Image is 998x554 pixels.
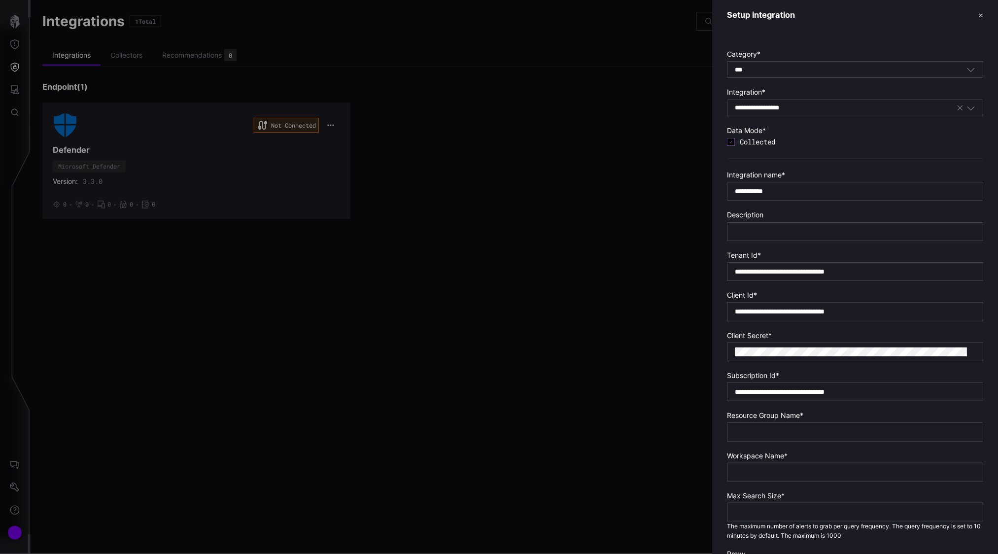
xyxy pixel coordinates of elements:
h3: Setup integration [727,10,795,20]
label: Resource Group Name * [727,411,983,420]
label: Tenant Id * [727,251,983,260]
label: Description [727,210,983,219]
span: The maximum number of alerts to grab per query frequency. The query frequency is set to 10 minute... [727,522,981,539]
span: Collected [740,138,983,146]
label: Client Secret * [727,331,983,340]
button: ✕ [978,10,983,20]
label: Data Mode * [727,126,983,135]
button: Toggle options menu [966,65,975,74]
label: Max Search Size * [727,491,983,500]
button: Clear selection [956,104,964,112]
label: Subscription Id * [727,371,983,380]
button: Toggle options menu [966,104,975,112]
label: Integration name * [727,171,983,179]
label: Integration * [727,88,983,97]
label: Category * [727,50,983,59]
label: Workspace Name * [727,451,983,460]
label: Client Id * [727,291,983,300]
